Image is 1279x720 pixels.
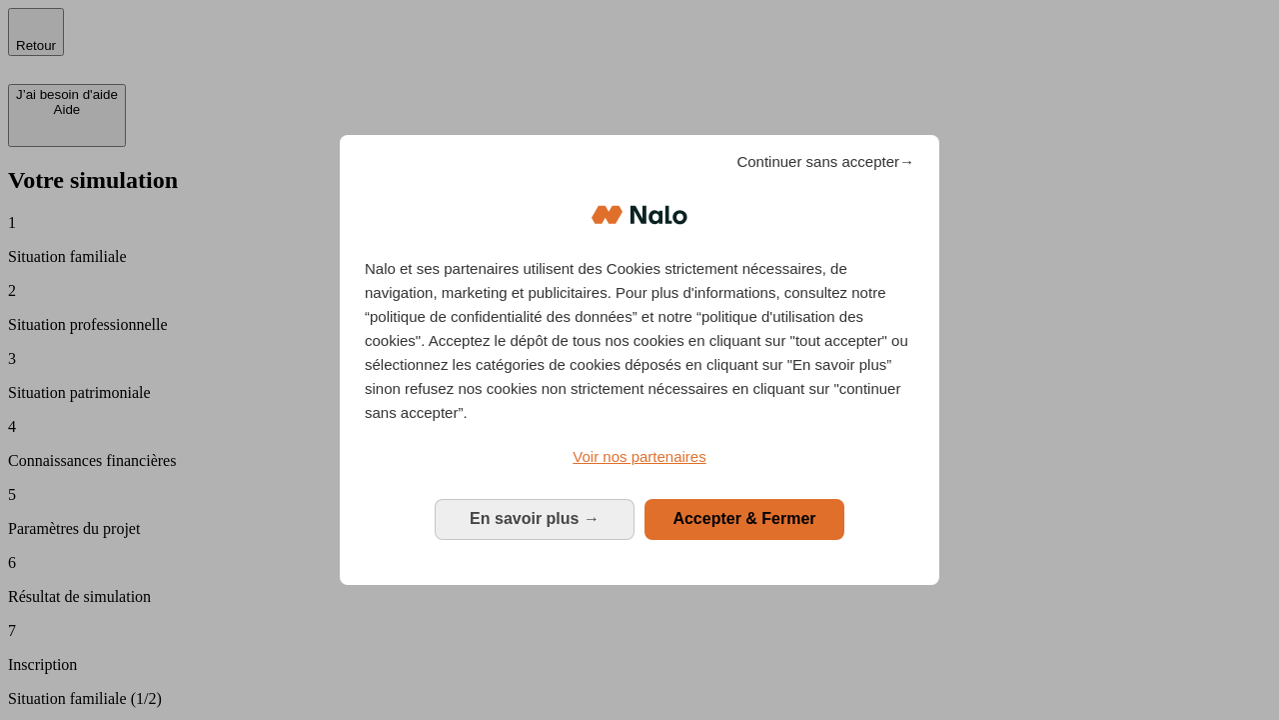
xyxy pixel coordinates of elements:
span: Continuer sans accepter→ [736,150,914,174]
a: Voir nos partenaires [365,445,914,469]
button: En savoir plus: Configurer vos consentements [435,499,635,539]
span: Voir nos partenaires [573,448,705,465]
button: Accepter & Fermer: Accepter notre traitement des données et fermer [644,499,844,539]
span: Accepter & Fermer [672,510,815,527]
img: Logo [592,185,687,245]
p: Nalo et ses partenaires utilisent des Cookies strictement nécessaires, de navigation, marketing e... [365,257,914,425]
div: Bienvenue chez Nalo Gestion du consentement [340,135,939,584]
span: En savoir plus → [470,510,600,527]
